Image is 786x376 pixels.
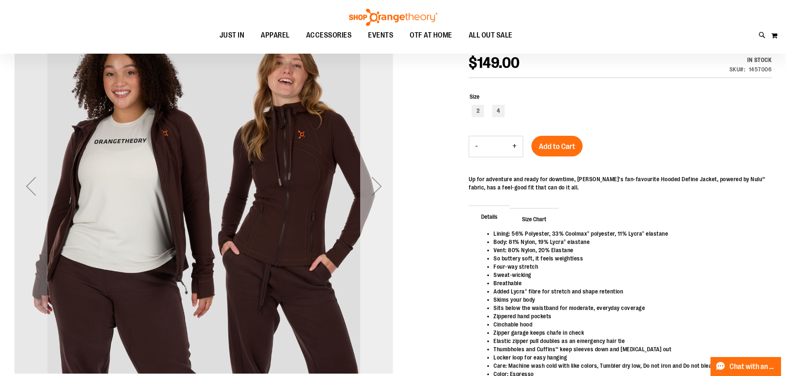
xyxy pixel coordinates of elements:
[493,287,763,296] li: Added Lycra® fibre for stretch and shape retention
[493,304,763,312] li: Sits below the waistband for moderate, everyday coverage
[729,66,746,73] strong: SKU
[531,136,583,156] button: Add to Cart
[306,26,352,45] span: ACCESSORIES
[493,329,763,337] li: Zipper garage keeps chafe in check
[493,353,763,362] li: Locker loop for easy hanging
[729,56,772,64] div: Availability
[493,271,763,279] li: Sweat-wicking
[493,246,763,254] li: Vent: 80% Nylon, 20% Elastane
[469,136,484,157] button: Decrease product quantity
[493,262,763,271] li: Four-way stretch
[469,54,520,71] span: $149.00
[469,175,772,192] div: Up for adventure and ready for downtime, [PERSON_NAME]'s fan-favourite Hooded Define Jacket, powe...
[729,363,776,371] span: Chat with an Expert
[493,229,763,238] li: Lining: 56% Polyester, 33% Coolmax® polyester, 11% Lycra® elastane
[493,362,763,370] li: Care: Machine wash cold with like colors, Tumbler dry low, Do not iron and Do not bleach
[493,254,763,262] li: So buttery soft, it feels weightless
[469,26,512,45] span: ALL OUT SALE
[220,26,245,45] span: JUST IN
[484,137,506,156] input: Product quantity
[368,26,393,45] span: EVENTS
[493,312,763,320] li: Zippered hand pockets
[493,320,763,329] li: Cinchable hood
[510,208,559,229] span: Size Chart
[469,206,510,227] span: Details
[493,238,763,246] li: Body: 81% Nylon, 19% Lycra® elastane
[261,26,290,45] span: APPAREL
[493,296,763,304] li: Skims your body
[410,26,452,45] span: OTF AT HOME
[493,345,763,353] li: Thumbholes and Cuffins™ keep sleeves down and [MEDICAL_DATA] out
[472,105,484,117] div: 2
[348,9,439,26] img: Shop Orangetheory
[729,56,772,64] div: In stock
[710,357,781,376] button: Chat with an Expert
[506,136,523,157] button: Increase product quantity
[470,93,479,100] span: Size
[493,337,763,345] li: Elastic zipper pull doubles as an emergency hair tie
[749,65,772,73] div: 1457006
[493,279,763,287] li: Breathable
[492,105,505,117] div: 4
[539,142,575,151] span: Add to Cart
